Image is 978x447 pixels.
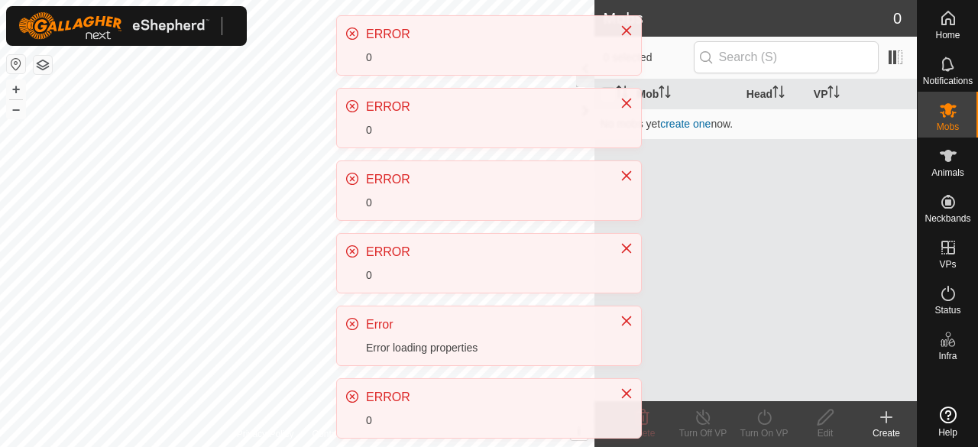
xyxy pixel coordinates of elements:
button: Close [616,20,637,41]
div: 0 [366,413,604,429]
div: Error loading properties [366,340,604,356]
button: Close [616,238,637,259]
button: Reset Map [7,55,25,73]
div: Create [856,426,917,440]
th: VP [808,79,917,109]
button: Close [616,383,637,404]
span: 0 selected [604,50,694,66]
span: 0 [893,7,902,30]
p-sorticon: Activate to sort [659,88,671,100]
div: Turn Off VP [672,426,733,440]
a: create one [660,118,711,130]
div: ERROR [366,388,604,407]
span: Notifications [923,76,973,86]
span: VPs [939,260,956,269]
div: 0 [366,122,604,138]
div: Turn On VP [733,426,795,440]
div: ERROR [366,170,604,189]
span: Help [938,428,957,437]
span: Neckbands [925,214,970,223]
div: ERROR [366,25,604,44]
button: – [7,100,25,118]
button: Map Layers [34,56,52,74]
span: Delete [629,428,656,439]
div: 0 [366,50,604,66]
p-sorticon: Activate to sort [827,88,840,100]
span: Mobs [937,122,959,131]
div: Error [366,316,604,334]
a: Privacy Policy [237,427,294,441]
img: Gallagher Logo [18,12,209,40]
button: + [7,80,25,99]
span: Infra [938,351,957,361]
th: Head [740,79,808,109]
span: Home [935,31,960,40]
h2: Mobs [604,9,893,28]
a: Contact Us [312,427,357,441]
button: Close [616,92,637,114]
button: Close [616,310,637,332]
th: Mob [631,79,740,109]
div: Edit [795,426,856,440]
span: Status [934,306,960,315]
div: ERROR [366,243,604,261]
span: Animals [931,168,964,177]
input: Search (S) [694,41,879,73]
td: No mobs yet now. [594,109,917,139]
p-sorticon: Activate to sort [772,88,785,100]
div: 0 [366,195,604,211]
div: ERROR [366,98,604,116]
a: Help [918,400,978,443]
button: Close [616,165,637,186]
div: 0 [366,267,604,283]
